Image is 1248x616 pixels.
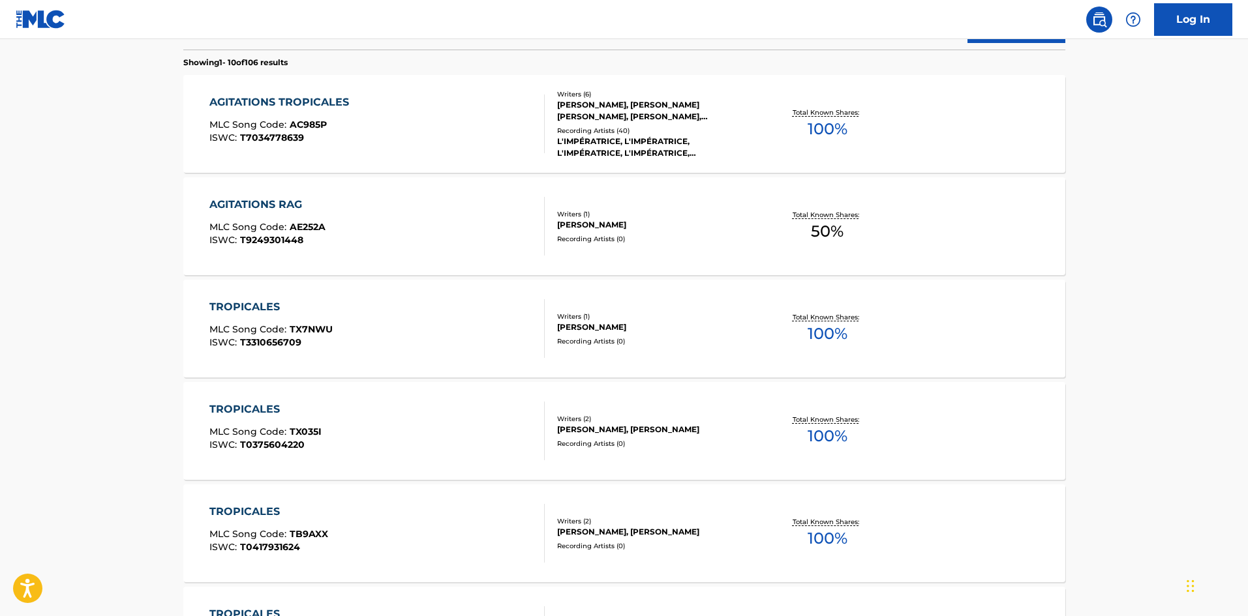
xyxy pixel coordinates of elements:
a: TROPICALESMLC Song Code:TX7NWUISWC:T3310656709Writers (1)[PERSON_NAME]Recording Artists (0)Total ... [183,280,1065,377]
div: [PERSON_NAME], [PERSON_NAME] [557,424,754,435]
span: ISWC : [209,541,240,553]
span: T0417931624 [240,541,300,553]
span: MLC Song Code : [209,426,290,437]
a: TROPICALESMLC Song Code:TX035IISWC:T0375604220Writers (2)[PERSON_NAME], [PERSON_NAME]Recording Ar... [183,382,1065,480]
div: [PERSON_NAME], [PERSON_NAME] [557,526,754,538]
div: Recording Artists ( 0 ) [557,541,754,551]
a: AGITATIONS RAGMLC Song Code:AE252AISWC:T9249301448Writers (1)[PERSON_NAME]Recording Artists (0)To... [183,177,1065,275]
p: Showing 1 - 10 of 106 results [183,57,288,68]
div: TROPICALES [209,402,322,417]
div: Help [1120,7,1146,33]
span: ISWC : [209,132,240,143]
span: TX7NWU [290,323,333,335]
span: TX035I [290,426,322,437]
a: Log In [1154,3,1232,36]
div: Writers ( 2 ) [557,516,754,526]
div: [PERSON_NAME] [557,321,754,333]
div: Recording Artists ( 40 ) [557,126,754,136]
iframe: Chat Widget [1183,553,1248,616]
div: [PERSON_NAME], [PERSON_NAME] [PERSON_NAME], [PERSON_NAME], [PERSON_NAME] [PERSON_NAME], [PERSON_N... [557,99,754,123]
div: Writers ( 1 ) [557,209,754,219]
span: ISWC : [209,336,240,348]
div: TROPICALES [209,504,328,520]
span: T9249301448 [240,234,303,246]
div: Writers ( 6 ) [557,89,754,99]
img: search [1091,12,1107,27]
p: Total Known Shares: [793,415,862,424]
div: AGITATIONS RAG [209,197,326,213]
span: AE252A [290,221,326,233]
div: L'IMPÉRATRICE, L'IMPÉRATRICE, L'IMPÉRATRICE, L'IMPÉRATRICE, L'IMPÉRATRICE [557,136,754,159]
div: AGITATIONS TROPICALES [209,95,356,110]
a: TROPICALESMLC Song Code:TB9AXXISWC:T0417931624Writers (2)[PERSON_NAME], [PERSON_NAME]Recording Ar... [183,484,1065,582]
p: Total Known Shares: [793,210,862,220]
div: Recording Artists ( 0 ) [557,336,754,346]
span: AC985P [290,119,327,130]
div: Recording Artists ( 0 ) [557,439,754,448]
span: 100 % [808,527,847,550]
span: 100 % [808,424,847,448]
span: MLC Song Code : [209,323,290,335]
span: 100 % [808,117,847,141]
p: Total Known Shares: [793,312,862,322]
a: Public Search [1086,7,1112,33]
img: MLC Logo [16,10,66,29]
span: 50 % [811,220,844,243]
a: AGITATIONS TROPICALESMLC Song Code:AC985PISWC:T7034778639Writers (6)[PERSON_NAME], [PERSON_NAME] ... [183,75,1065,173]
span: T7034778639 [240,132,304,143]
p: Total Known Shares: [793,517,862,527]
img: help [1125,12,1141,27]
span: T3310656709 [240,336,301,348]
div: TROPICALES [209,299,333,315]
span: T0375604220 [240,439,305,450]
span: MLC Song Code : [209,221,290,233]
p: Total Known Shares: [793,108,862,117]
div: [PERSON_NAME] [557,219,754,231]
span: ISWC : [209,439,240,450]
span: MLC Song Code : [209,119,290,130]
div: Widget de chat [1183,553,1248,616]
div: Writers ( 2 ) [557,414,754,424]
div: Glisser [1187,566,1195,606]
span: 100 % [808,322,847,345]
span: TB9AXX [290,528,328,540]
span: ISWC : [209,234,240,246]
span: MLC Song Code : [209,528,290,540]
div: Recording Artists ( 0 ) [557,234,754,244]
div: Writers ( 1 ) [557,312,754,321]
